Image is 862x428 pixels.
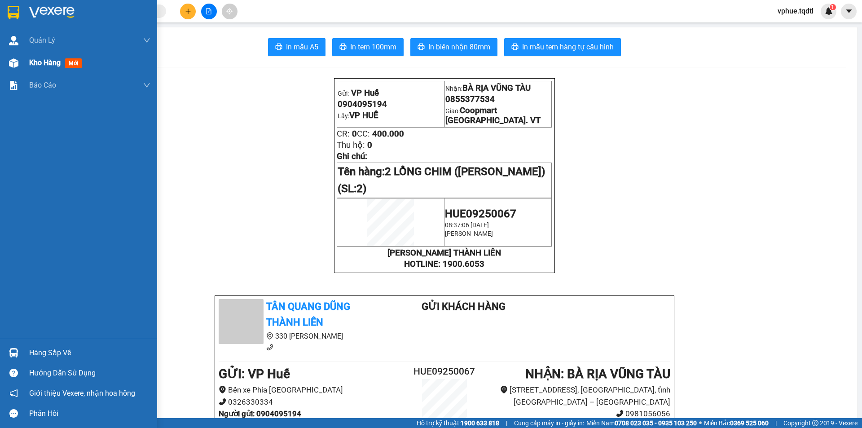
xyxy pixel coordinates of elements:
span: copyright [812,420,818,426]
span: Coopmart [GEOGRAPHIC_DATA]. VT [445,106,541,125]
img: warehouse-icon [9,348,18,357]
span: In biên nhận 80mm [428,41,490,53]
strong: HOTLINE: 1900.6053 [404,259,484,269]
b: Gửi khách hàng [422,301,506,312]
span: printer [418,43,425,52]
span: BÀ RỊA VŨNG TÀU [462,83,531,93]
span: down [143,37,150,44]
span: notification [9,389,18,397]
span: Lấy: [338,112,378,119]
span: In mẫu tem hàng tự cấu hình [522,41,614,53]
span: Kho hàng [29,58,61,67]
span: 400.000 [372,129,404,139]
span: 0 [352,129,357,139]
li: Bến xe Phía [GEOGRAPHIC_DATA] [219,384,407,396]
span: VP Huế [351,88,379,98]
button: printerIn biên nhận 80mm [410,38,497,56]
span: HUE09250067 [445,207,516,220]
strong: 0369 525 060 [730,419,769,427]
span: ⚪️ [699,421,702,425]
span: Giới thiệu Vexere, nhận hoa hồng [29,388,135,399]
p: Nhận: [445,83,551,93]
span: aim [226,8,233,14]
span: Coopmart [GEOGRAPHIC_DATA]. VT [54,37,137,67]
span: environment [500,386,508,393]
img: icon-new-feature [825,7,833,15]
span: VP HUẾ [17,42,46,52]
b: GỬI : VP Huế [219,366,290,381]
span: VP Huế [19,20,47,30]
span: environment [266,332,273,340]
span: Miền Nam [586,418,697,428]
p: Gửi: [4,20,53,30]
span: 2 LỒNG CHIM ([PERSON_NAME]) (SL: [338,165,545,195]
span: 0855377534 [54,26,104,36]
span: 0855377534 [445,94,495,104]
div: Phản hồi [29,407,150,420]
span: In tem 100mm [350,41,396,53]
span: caret-down [845,7,853,15]
span: plus [185,8,191,14]
span: | [506,418,507,428]
button: aim [222,4,237,19]
sup: 1 [830,4,836,10]
span: printer [511,43,519,52]
li: 330 [PERSON_NAME] [219,331,386,342]
button: printerIn mẫu A5 [268,38,325,56]
span: Thu hộ: [337,140,365,150]
span: 0904095194 [4,31,53,41]
span: 08:37:06 [DATE] [445,221,489,229]
h2: HUE09250067 [407,364,482,379]
span: CR: [337,129,350,139]
span: Hỗ trợ kỹ thuật: [417,418,499,428]
button: caret-down [841,4,857,19]
span: 1 [831,4,834,10]
span: Ghi chú: [337,151,367,161]
p: Nhận: [54,5,137,25]
li: 0981056056 [482,408,670,420]
li: 0326330334 [219,396,407,408]
span: printer [339,43,347,52]
span: CC: [357,129,370,139]
strong: 1900 633 818 [461,419,499,427]
span: | [775,418,777,428]
button: file-add [201,4,217,19]
span: question-circle [9,369,18,377]
span: phone [616,410,624,417]
span: phone [266,344,273,351]
span: Cung cấp máy in - giấy in: [514,418,584,428]
span: phone [219,398,226,406]
div: Hàng sắp về [29,346,150,360]
span: Giao: [54,38,137,66]
strong: 0708 023 035 - 0935 103 250 [615,419,697,427]
img: solution-icon [9,81,18,90]
span: Quản Lý [29,35,55,46]
strong: [PERSON_NAME] THÀNH LIÊN [387,248,501,258]
b: Người gửi : 0904095194 [219,409,301,418]
span: 0904095194 [338,99,387,109]
span: In mẫu A5 [286,41,318,53]
span: printer [275,43,282,52]
img: warehouse-icon [9,36,18,45]
span: Giao: [445,107,541,124]
span: message [9,409,18,418]
b: NHẬN : BÀ RỊA VŨNG TÀU [525,366,670,381]
span: [PERSON_NAME] [445,230,493,237]
span: environment [219,386,226,393]
span: Miền Bắc [704,418,769,428]
span: down [143,82,150,89]
span: vphue.tqdtl [770,5,821,17]
b: Tân Quang Dũng Thành Liên [266,301,350,328]
div: Hướng dẫn sử dụng [29,366,150,380]
span: BÀ RỊA VŨNG TÀU [54,5,124,25]
img: logo-vxr [8,6,19,19]
span: VP HUẾ [349,110,378,120]
button: printerIn tem 100mm [332,38,404,56]
li: [STREET_ADDRESS], [GEOGRAPHIC_DATA], tỉnh [GEOGRAPHIC_DATA] – [GEOGRAPHIC_DATA] [482,384,670,408]
span: Lấy: [4,43,46,52]
span: file-add [206,8,212,14]
span: Tên hàng: [338,165,545,195]
button: printerIn mẫu tem hàng tự cấu hình [504,38,621,56]
span: mới [65,58,82,68]
button: plus [180,4,196,19]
